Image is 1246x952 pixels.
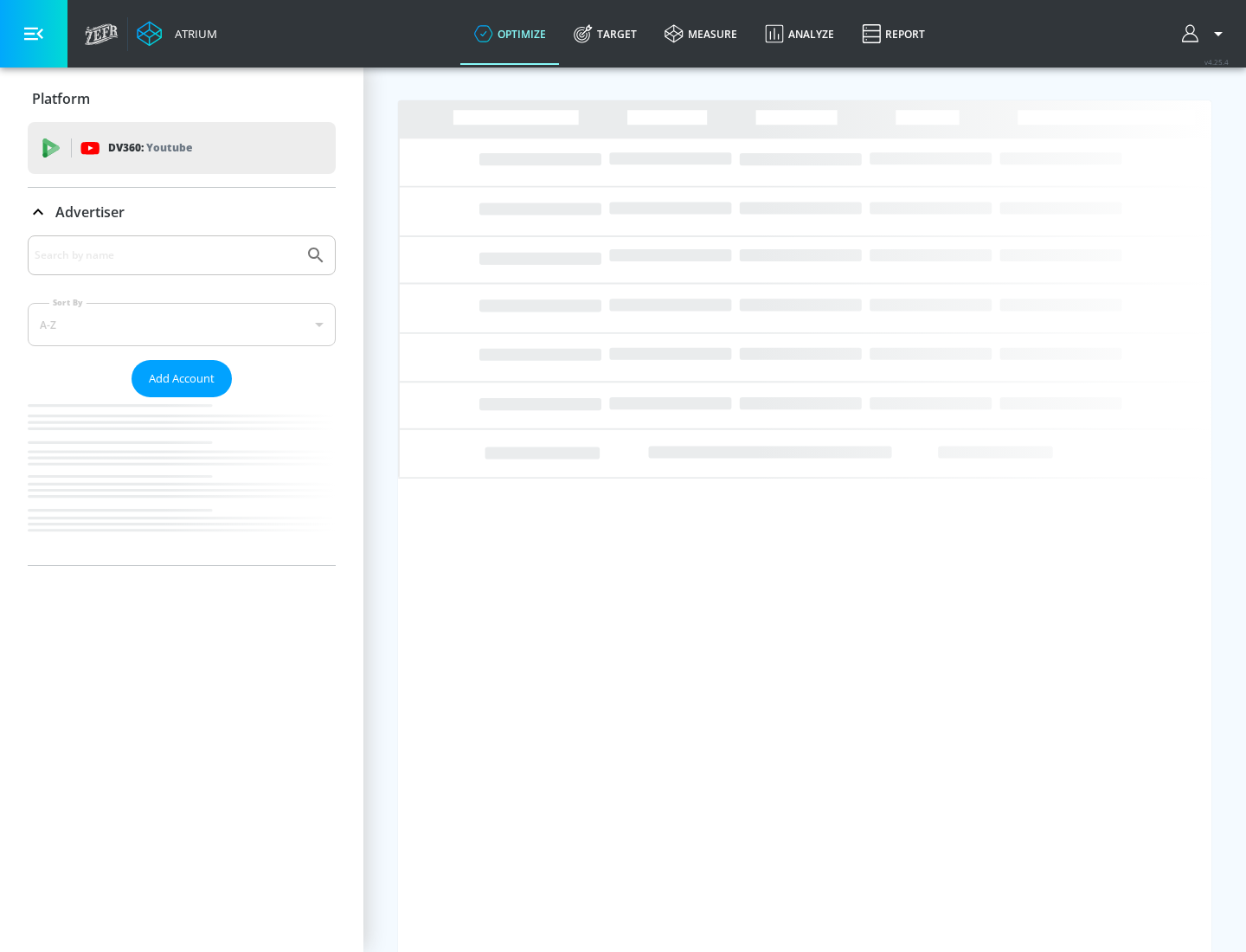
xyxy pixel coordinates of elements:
[28,188,336,236] div: Advertiser
[751,3,848,65] a: Analyze
[28,303,336,346] div: A-Z
[28,122,336,174] div: DV360: Youtube
[848,3,939,65] a: Report
[168,26,217,42] div: Atrium
[1204,57,1229,67] span: v 4.25.4
[32,89,90,108] p: Platform
[146,138,192,157] p: Youtube
[55,203,125,222] p: Advertiser
[560,3,651,65] a: Target
[132,360,232,397] button: Add Account
[149,369,215,389] span: Add Account
[28,397,336,565] nav: list of Advertiser
[28,74,336,123] div: Platform
[49,297,87,308] label: Sort By
[108,138,192,158] p: DV360:
[460,3,560,65] a: optimize
[28,235,336,565] div: Advertiser
[35,244,297,267] input: Search by name
[651,3,751,65] a: measure
[137,21,217,47] a: Atrium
